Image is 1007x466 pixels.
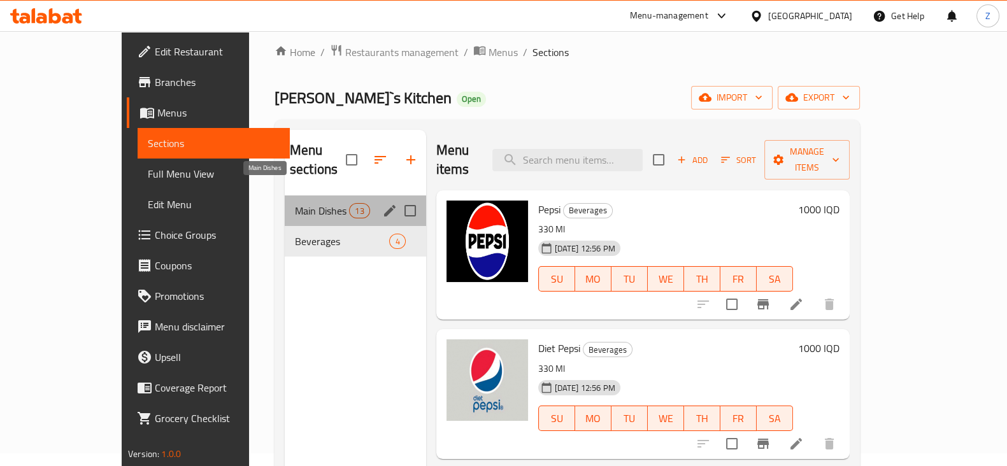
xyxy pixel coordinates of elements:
li: / [320,45,325,60]
a: Branches [127,67,290,97]
button: delete [814,289,845,320]
span: Coverage Report [155,380,280,395]
h2: Menu sections [290,141,346,179]
img: Diet Pepsi [446,339,528,421]
p: 330 Ml [538,361,793,377]
span: Grocery Checklist [155,411,280,426]
span: Sort [721,153,756,167]
span: SU [544,270,570,288]
input: search [492,149,643,171]
button: Add section [396,145,426,175]
span: Full Menu View [148,166,280,181]
button: FR [720,406,757,431]
li: / [523,45,527,60]
h6: 1000 IQD [798,201,839,218]
nav: breadcrumb [275,44,860,60]
button: MO [575,406,611,431]
p: 330 Ml [538,222,793,237]
button: export [778,86,860,109]
button: TH [684,266,720,292]
a: Sections [138,128,290,159]
button: TH [684,406,720,431]
span: [PERSON_NAME]`s Kitchen [275,83,452,112]
a: Edit Restaurant [127,36,290,67]
span: Menus [157,105,280,120]
span: FR [725,270,752,288]
span: [DATE] 12:56 PM [550,243,620,255]
button: TU [611,406,648,431]
button: Add [672,150,713,170]
button: SU [538,406,575,431]
span: Sort items [713,150,764,170]
a: Full Menu View [138,159,290,189]
button: SA [757,406,793,431]
button: Sort [718,150,759,170]
span: Beverages [564,203,612,218]
nav: Menu sections [285,190,426,262]
div: Beverages [563,203,613,218]
span: Sections [148,136,280,151]
div: Main Dishes13edit [285,195,426,226]
span: MO [580,270,606,288]
button: edit [380,201,399,220]
span: Edit Menu [148,197,280,212]
button: SU [538,266,575,292]
a: Grocery Checklist [127,403,290,434]
span: 4 [390,236,404,248]
span: [DATE] 12:56 PM [550,382,620,394]
span: SA [762,270,788,288]
span: Pepsi [538,200,561,219]
div: items [389,234,405,249]
h2: Menu items [436,141,477,179]
span: export [788,90,850,106]
span: SA [762,409,788,428]
a: Edit menu item [789,297,804,312]
span: Select to update [718,430,745,457]
button: Branch-specific-item [748,289,778,320]
span: FR [725,409,752,428]
span: Add [675,153,710,167]
span: Z [985,9,990,23]
button: Branch-specific-item [748,428,778,459]
span: Main Dishes [295,203,349,218]
span: TU [617,409,643,428]
a: Edit Menu [138,189,290,220]
span: Upsell [155,349,280,365]
button: import [691,86,773,109]
img: Pepsi [446,201,528,282]
button: SA [757,266,793,292]
button: WE [648,406,684,431]
span: Diet Pepsi [538,339,580,358]
span: Choice Groups [155,227,280,243]
span: Branches [155,74,280,90]
span: import [701,90,762,106]
button: WE [648,266,684,292]
a: Home [275,45,315,60]
a: Promotions [127,281,290,311]
span: WE [653,270,679,288]
h6: 1000 IQD [798,339,839,357]
span: 1.0.0 [161,446,181,462]
a: Coverage Report [127,372,290,403]
button: TU [611,266,648,292]
span: TU [617,270,643,288]
div: Beverages4 [285,226,426,257]
span: TH [689,409,715,428]
span: Menu disclaimer [155,319,280,334]
span: Sections [532,45,569,60]
span: Open [457,94,486,104]
button: delete [814,428,845,459]
a: Menus [127,97,290,128]
div: Open [457,92,486,107]
span: Edit Restaurant [155,44,280,59]
span: MO [580,409,606,428]
div: [GEOGRAPHIC_DATA] [768,9,852,23]
span: Beverages [583,342,632,357]
a: Menus [473,44,518,60]
div: items [349,203,369,218]
div: Beverages [583,342,632,357]
span: Beverages [295,234,390,249]
span: Select section [645,146,672,173]
span: Version: [128,446,159,462]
